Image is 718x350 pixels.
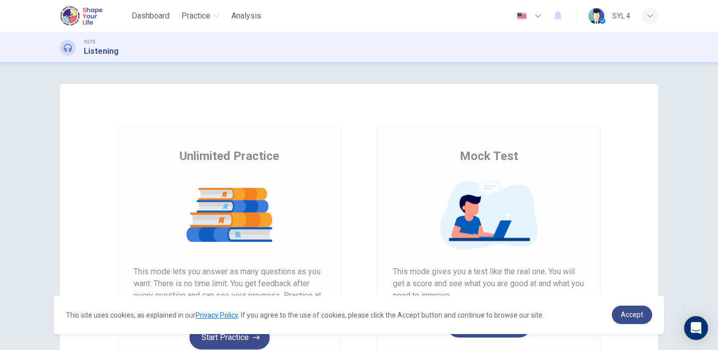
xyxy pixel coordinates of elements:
[181,10,210,22] span: Practice
[516,12,528,20] img: en
[128,7,174,25] button: Dashboard
[84,38,95,45] span: IELTS
[684,316,708,340] div: Open Intercom Messenger
[393,266,584,302] span: This mode gives you a test like the real one. You will get a score and see what you are good at a...
[60,6,128,26] a: Shape Your Life logo
[227,7,265,25] button: Analysis
[588,8,604,24] img: Profile picture
[231,10,261,22] span: Analysis
[84,45,119,57] h1: Listening
[66,311,544,319] span: This site uses cookies, as explained in our . If you agree to the use of cookies, please click th...
[178,7,223,25] button: Practice
[189,326,270,350] button: Start Practice
[195,311,238,319] a: Privacy Policy
[179,148,279,164] span: Unlimited Practice
[134,266,325,314] span: This mode lets you answer as many questions as you want. There is no time limit. You get feedback...
[460,148,518,164] span: Mock Test
[621,311,643,319] span: Accept
[612,10,630,22] div: SYL 4
[612,306,652,324] a: dismiss cookie message
[60,6,105,26] img: Shape Your Life logo
[132,10,170,22] span: Dashboard
[54,296,664,334] div: cookieconsent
